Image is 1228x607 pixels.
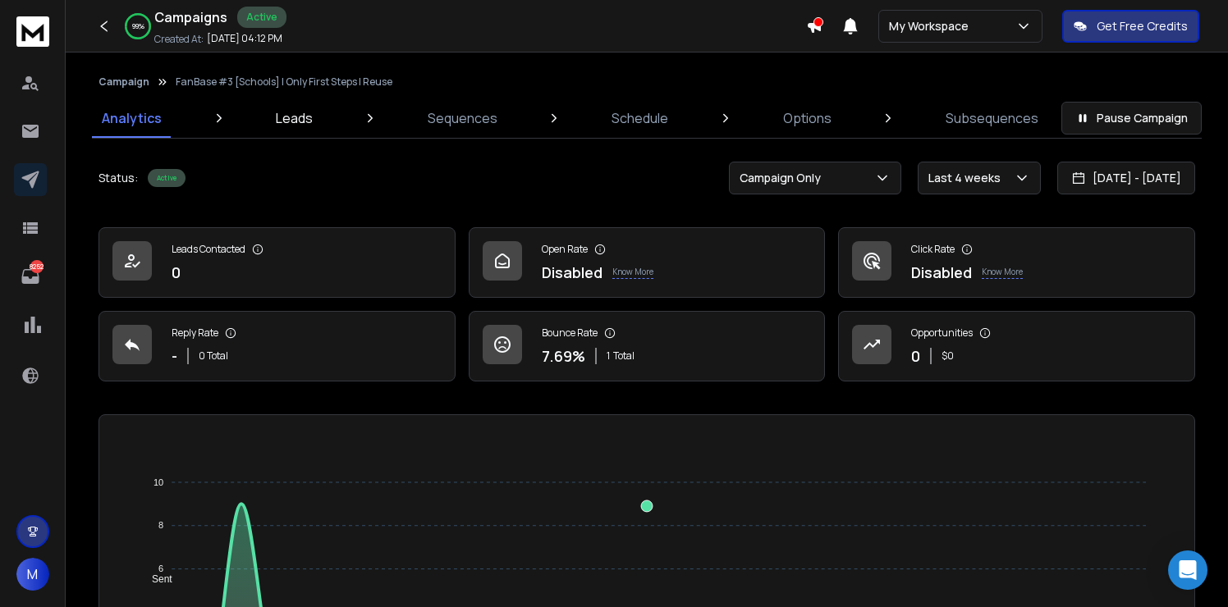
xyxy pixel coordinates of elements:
h1: Campaigns [154,7,227,27]
span: 1 [607,349,610,363]
p: Opportunities [911,326,973,340]
p: Last 4 weeks [928,170,1007,186]
p: Schedule [612,108,668,128]
a: Opportunities0$0 [838,311,1195,381]
p: 0 [911,345,920,367]
p: Analytics [102,108,162,128]
p: 8252 [30,260,44,273]
button: M [16,558,49,591]
a: Options [773,98,841,138]
a: Sequences [418,98,507,138]
p: Open Rate [542,243,588,256]
p: FanBase #3 [Schools] | Only First Steps | Reuse [176,75,392,89]
p: [DATE] 04:12 PM [207,32,282,45]
p: Created At: [154,33,204,46]
p: Get Free Credits [1097,18,1188,34]
a: 8252 [14,260,47,293]
a: Leads Contacted0 [99,227,456,298]
tspan: 8 [158,521,163,531]
p: Disabled [542,261,603,284]
p: My Workspace [889,18,975,34]
a: Subsequences [936,98,1048,138]
p: Leads [276,108,313,128]
p: Campaign Only [740,170,827,186]
a: Bounce Rate7.69%1Total [469,311,826,381]
button: [DATE] - [DATE] [1057,162,1195,194]
div: Active [237,7,286,28]
p: Bounce Rate [542,326,598,340]
p: Sequences [428,108,497,128]
p: Know More [612,266,653,279]
div: Active [148,169,186,187]
p: Options [783,108,832,128]
p: 99 % [132,21,144,31]
p: - [172,345,177,367]
p: Status: [99,170,138,186]
button: Campaign [99,75,149,89]
a: Analytics [92,98,172,138]
a: Schedule [602,98,678,138]
button: Get Free Credits [1062,10,1199,43]
span: Total [613,349,635,363]
a: Leads [266,98,323,138]
div: Open Intercom Messenger [1168,550,1207,590]
tspan: 10 [153,477,163,487]
button: Pause Campaign [1061,102,1202,135]
p: $ 0 [942,349,954,363]
img: logo [16,16,49,47]
p: 0 Total [199,349,228,363]
span: Sent [140,573,172,585]
p: 7.69 % [542,345,585,367]
p: Know More [982,266,1023,279]
p: Reply Rate [172,326,218,340]
p: Click Rate [911,243,955,256]
p: Leads Contacted [172,243,245,256]
a: Open RateDisabledKnow More [469,227,826,298]
p: 0 [172,261,181,284]
a: Reply Rate-0 Total [99,311,456,381]
tspan: 6 [158,564,163,573]
p: Subsequences [946,108,1038,128]
p: Disabled [911,261,972,284]
a: Click RateDisabledKnow More [838,227,1195,298]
